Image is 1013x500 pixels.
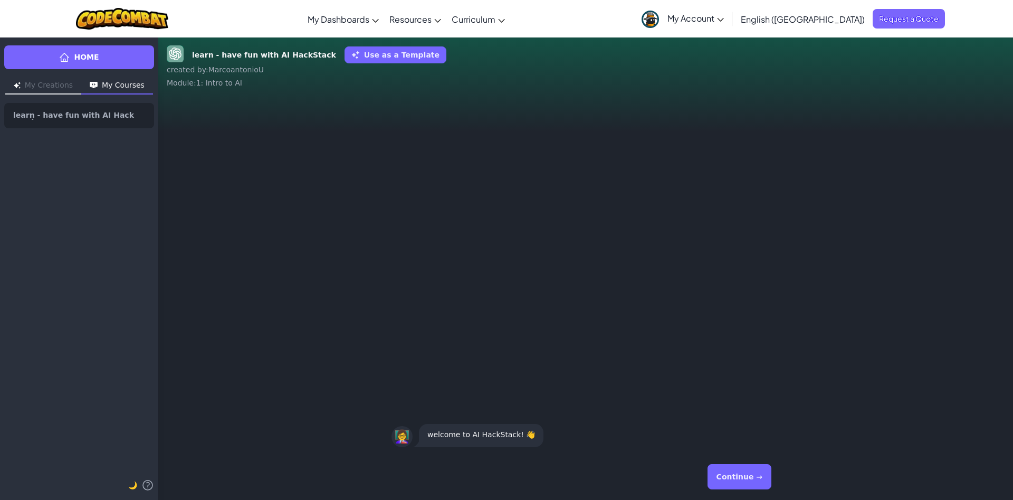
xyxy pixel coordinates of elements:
span: My Account [667,13,724,24]
button: My Courses [81,78,153,95]
div: 👩‍🏫 [391,426,413,447]
a: Home [4,45,154,69]
a: My Dashboards [302,5,384,33]
span: learn - have fun with AI HackStack [13,111,137,120]
span: Curriculum [452,14,495,25]
img: Icon [14,82,21,89]
span: Home [74,52,99,63]
a: learn - have fun with AI HackStack [4,103,154,128]
a: English ([GEOGRAPHIC_DATA]) [735,5,870,33]
button: Continue → [708,464,771,489]
span: English ([GEOGRAPHIC_DATA]) [741,14,865,25]
a: Resources [384,5,446,33]
span: 🌙 [128,481,137,489]
button: My Creations [5,78,81,95]
img: CodeCombat logo [76,8,168,30]
span: My Dashboards [308,14,369,25]
a: Curriculum [446,5,510,33]
div: Module : 1: Intro to AI [167,78,1005,88]
a: My Account [636,2,729,35]
img: avatar [642,11,659,28]
img: Icon [90,82,98,89]
p: welcome to AI HackStack! 👋 [427,428,535,441]
button: 🌙 [128,479,137,492]
span: created by : MarcoantonioU [167,65,264,74]
span: Resources [389,14,432,25]
a: Request a Quote [873,9,945,29]
strong: learn - have fun with AI HackStack [192,50,336,61]
button: Use as a Template [345,46,446,63]
img: GPT-4 [167,45,184,62]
